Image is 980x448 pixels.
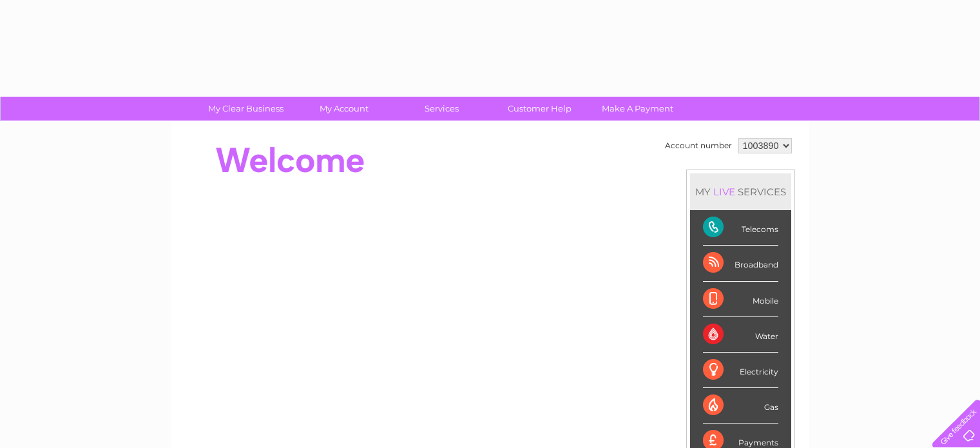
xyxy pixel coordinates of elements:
div: Water [703,317,778,353]
div: Mobile [703,282,778,317]
div: Gas [703,388,778,424]
a: Services [389,97,495,121]
div: Broadband [703,246,778,281]
a: Customer Help [486,97,593,121]
a: My Clear Business [193,97,299,121]
td: Account number [662,135,735,157]
div: MY SERVICES [690,173,791,210]
div: Electricity [703,353,778,388]
div: Telecoms [703,210,778,246]
a: Make A Payment [584,97,691,121]
div: LIVE [711,186,738,198]
a: My Account [291,97,397,121]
